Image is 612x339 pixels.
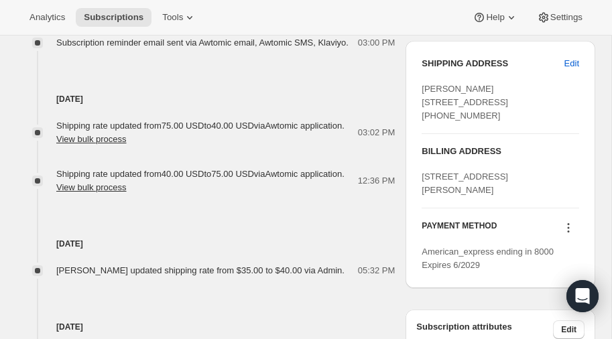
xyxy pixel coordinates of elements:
span: Subscriptions [84,12,143,23]
span: Subscription reminder email sent via Awtomic email, Awtomic SMS, Klaviyo. [56,38,349,48]
h4: [DATE] [16,92,395,106]
span: Help [486,12,504,23]
span: 03:00 PM [358,36,395,50]
button: Edit [556,53,587,74]
h3: PAYMENT METHOD [422,220,497,239]
h3: Subscription attributes [416,320,553,339]
span: 05:32 PM [358,264,395,277]
span: Shipping rate updated from 40.00 USD to 75.00 USD via Awtomic application . [56,169,345,192]
h4: [DATE] [16,237,395,251]
span: 03:02 PM [358,126,395,139]
span: Analytics [29,12,65,23]
div: Open Intercom Messenger [566,280,599,312]
button: Tools [154,8,204,27]
button: Subscriptions [76,8,151,27]
span: [PERSON_NAME] [STREET_ADDRESS] [PHONE_NUMBER] [422,84,508,121]
h3: SHIPPING ADDRESS [422,57,564,70]
h3: BILLING ADDRESS [422,145,579,158]
span: Tools [162,12,183,23]
span: American_express ending in 8000 Expires 6/2029 [422,247,554,270]
span: Edit [564,57,579,70]
h4: [DATE] [16,320,395,334]
span: 12:36 PM [358,174,395,188]
button: Edit [553,320,585,339]
button: Help [465,8,526,27]
span: [PERSON_NAME] updated shipping rate from $35.00 to $40.00 via Admin. [56,265,345,275]
span: Edit [561,324,576,335]
button: Analytics [21,8,73,27]
button: View bulk process [56,182,127,192]
span: Shipping rate updated from 75.00 USD to 40.00 USD via Awtomic application . [56,121,345,144]
span: [STREET_ADDRESS][PERSON_NAME] [422,172,508,195]
button: Settings [529,8,591,27]
button: View bulk process [56,134,127,144]
span: Settings [550,12,583,23]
